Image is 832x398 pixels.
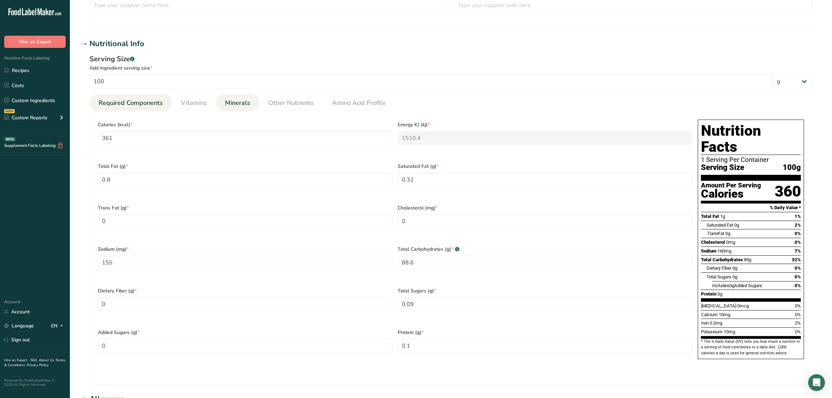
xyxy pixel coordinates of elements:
a: Hire an Expert . [4,358,29,363]
span: Serving Size [701,163,744,172]
span: Trans Fat (g) [98,204,392,212]
div: Serving Size [89,54,812,64]
span: 10mg [724,329,735,334]
span: Dietary Fiber (g) [98,287,392,294]
div: Powered By FoodLabelMaker © 2025 All Rights Reserved [4,378,66,387]
h1: Nutrition Facts [701,123,801,155]
a: Language [4,320,34,332]
span: 0g [732,274,737,279]
span: 0% [795,303,801,308]
section: * The % Daily Value (DV) tells you how much a nutrient in a serving of food contributes to a dail... [701,339,801,356]
div: Amount Per Serving [701,182,761,189]
div: NEW [4,109,15,113]
span: Total Carbohydrates (g) [398,246,693,253]
span: Total Sugars [707,274,731,279]
span: Protein [701,291,716,297]
span: Includes Added Sugars [712,283,762,288]
span: 0% [795,312,801,317]
a: Privacy Policy [27,363,49,368]
span: Calcium [701,312,718,317]
input: Type your serving size here [89,74,773,88]
span: Protein (g) [398,329,693,336]
span: 0g [734,222,739,228]
span: 0% [795,240,801,245]
span: Sodium [701,248,716,254]
span: 1g [720,214,725,219]
div: Calories [701,189,761,199]
section: % Daily Value * [701,204,801,212]
button: Hire an Expert [4,36,66,48]
span: Minerals [225,98,250,108]
span: 2% [795,320,801,326]
span: Vitamins [181,98,207,108]
span: Total Carbohydrates [701,257,743,262]
div: 1 Serving Per Container [701,156,801,163]
span: 0g [732,265,737,271]
a: FAQ . [30,358,39,363]
span: Amino Acid Profile [332,98,386,108]
span: Cholesterol [701,240,725,245]
a: About Us . [39,358,56,363]
span: 0mg [726,240,735,245]
span: 0% [795,329,801,334]
span: Saturated Fat (g) [398,163,693,170]
span: Total Fat (g) [98,163,392,170]
span: Total Sugars (g) [398,287,693,294]
span: Calories (kcal) [98,121,392,128]
span: 0.2mg [710,320,722,326]
span: Total Fat [701,214,719,219]
span: 160mg [717,248,731,254]
span: Saturated Fat [707,222,733,228]
span: 100g [783,163,801,172]
span: 2% [795,222,801,228]
span: 7% [795,248,801,254]
span: Cholesterol (mg) [398,204,693,212]
span: Required Components [99,98,163,108]
span: 1% [795,214,801,219]
div: Add ingredient serving size [89,64,812,72]
div: Custom Reports [4,114,48,121]
span: Iron [701,320,709,326]
div: BETA [5,137,15,141]
div: Open Intercom Messenger [808,374,825,391]
span: 0mcg [737,303,749,308]
span: Other Nutrients [268,98,314,108]
span: Sodium (mg) [98,246,392,253]
span: 0% [795,231,801,236]
span: 0% [795,283,801,288]
span: 10mg [719,312,730,317]
span: Added Sugars (g) [98,329,392,336]
span: 0% [795,265,801,271]
div: Nutritional Info [89,38,144,50]
span: 0g [729,283,734,288]
span: Potassium [701,329,723,334]
span: 0g [717,291,722,297]
div: 360 [775,182,801,201]
a: Terms & Conditions . [4,358,65,368]
span: 32% [792,257,801,262]
i: Trans [707,231,718,236]
span: 0% [795,274,801,279]
div: EN [51,322,66,330]
span: [MEDICAL_DATA] [701,303,736,308]
span: Dietary Fiber [707,265,731,271]
span: 89g [744,257,751,262]
span: 0g [725,231,730,236]
span: Fat [707,231,724,236]
span: Energy KJ (kj) [398,121,693,128]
